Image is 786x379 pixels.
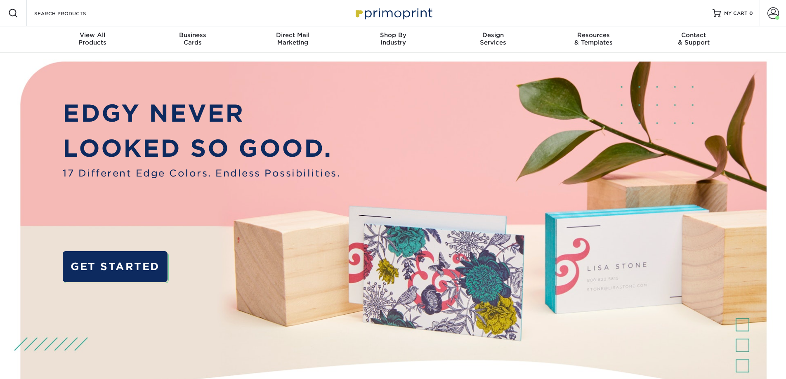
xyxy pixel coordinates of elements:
[443,26,543,53] a: DesignServices
[63,96,340,131] p: EDGY NEVER
[644,26,744,53] a: Contact& Support
[343,31,443,46] div: Industry
[243,31,343,39] span: Direct Mail
[644,31,744,39] span: Contact
[142,26,243,53] a: BusinessCards
[142,31,243,39] span: Business
[352,4,434,22] img: Primoprint
[543,26,644,53] a: Resources& Templates
[543,31,644,46] div: & Templates
[343,26,443,53] a: Shop ByIndustry
[343,31,443,39] span: Shop By
[42,31,143,39] span: View All
[644,31,744,46] div: & Support
[243,26,343,53] a: Direct MailMarketing
[63,166,340,180] span: 17 Different Edge Colors. Endless Possibilities.
[42,31,143,46] div: Products
[243,31,343,46] div: Marketing
[543,31,644,39] span: Resources
[142,31,243,46] div: Cards
[749,10,753,16] span: 0
[33,8,114,18] input: SEARCH PRODUCTS.....
[42,26,143,53] a: View AllProducts
[63,131,340,166] p: LOOKED SO GOOD.
[443,31,543,46] div: Services
[724,10,748,17] span: MY CART
[443,31,543,39] span: Design
[63,251,167,282] a: GET STARTED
